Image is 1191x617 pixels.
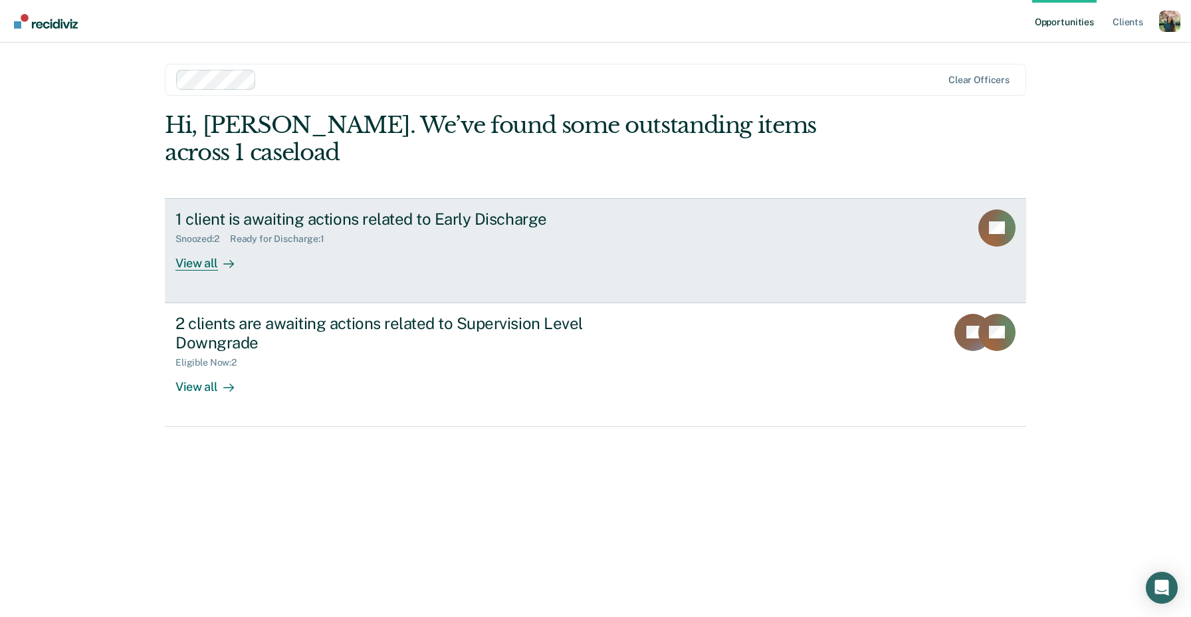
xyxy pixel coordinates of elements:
[175,368,250,394] div: View all
[230,233,335,245] div: Ready for Discharge : 1
[165,198,1026,303] a: 1 client is awaiting actions related to Early DischargeSnoozed:2Ready for Discharge:1View all
[175,357,247,368] div: Eligible Now : 2
[1146,572,1178,604] div: Open Intercom Messenger
[175,314,642,352] div: 2 clients are awaiting actions related to Supervision Level Downgrade
[175,209,642,229] div: 1 client is awaiting actions related to Early Discharge
[175,245,250,271] div: View all
[948,74,1010,86] div: Clear officers
[175,233,230,245] div: Snoozed : 2
[165,112,854,166] div: Hi, [PERSON_NAME]. We’ve found some outstanding items across 1 caseload
[14,14,78,29] img: Recidiviz
[1159,11,1180,32] button: Profile dropdown button
[165,303,1026,427] a: 2 clients are awaiting actions related to Supervision Level DowngradeEligible Now:2View all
